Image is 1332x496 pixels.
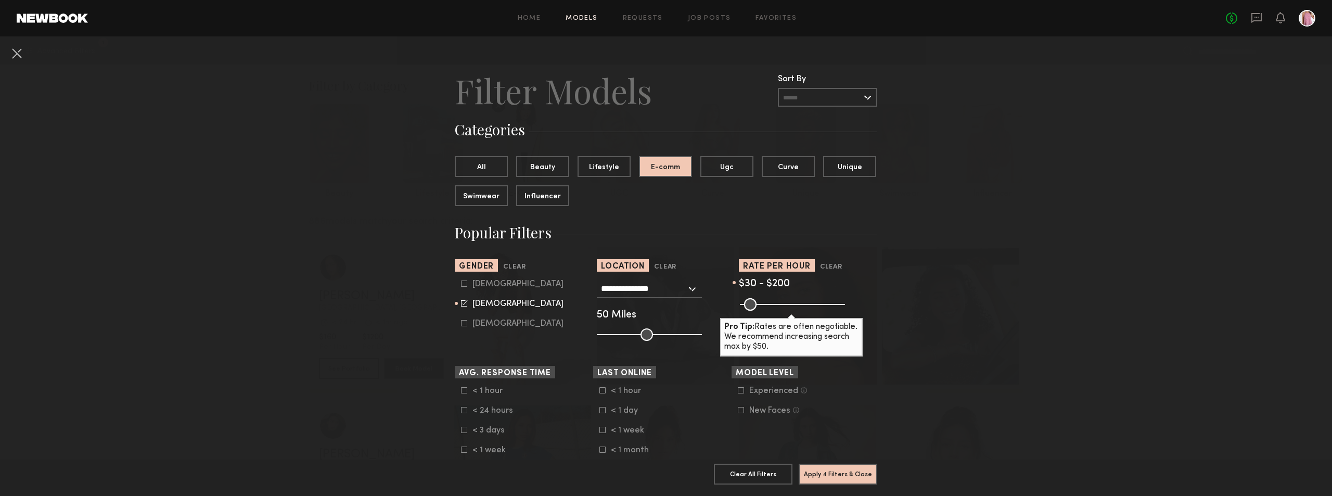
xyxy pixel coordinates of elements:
[823,156,876,177] button: Unique
[459,263,494,271] span: Gender
[8,45,25,61] button: Cancel
[739,279,790,289] span: $30 - $200
[749,388,798,394] div: Experienced
[455,156,508,177] button: All
[578,156,631,177] button: Lifestyle
[623,15,663,22] a: Requests
[518,15,541,22] a: Home
[472,301,563,307] div: [DEMOGRAPHIC_DATA]
[688,15,731,22] a: Job Posts
[611,408,651,414] div: < 1 day
[720,318,863,357] div: Rates are often negotiable. We recommend increasing search max by $50.
[455,185,508,206] button: Swimwear
[459,370,551,377] span: Avg. Response Time
[8,45,25,63] common-close-button: Cancel
[503,261,526,273] button: Clear
[601,263,645,271] span: Location
[472,427,513,434] div: < 3 days
[820,261,842,273] button: Clear
[755,15,797,22] a: Favorites
[654,261,676,273] button: Clear
[472,447,513,453] div: < 1 week
[472,281,563,287] div: [DEMOGRAPHIC_DATA]
[714,464,792,485] button: Clear All Filters
[455,70,652,111] h2: Filter Models
[472,408,513,414] div: < 24 hours
[749,408,790,414] div: New Faces
[597,311,735,320] div: 50 Miles
[611,427,651,434] div: < 1 week
[516,185,569,206] button: Influencer
[700,156,753,177] button: Ugc
[611,447,651,453] div: < 1 month
[743,263,811,271] span: Rate per Hour
[762,156,815,177] button: Curve
[566,15,597,22] a: Models
[778,75,877,84] div: Sort By
[472,321,563,327] div: [DEMOGRAPHIC_DATA]
[516,156,569,177] button: Beauty
[799,464,877,485] button: Apply 4 Filters & Close
[724,323,754,331] b: Pro Tip:
[472,388,513,394] div: < 1 hour
[639,156,692,177] button: E-comm
[736,370,794,377] span: Model Level
[611,388,651,394] div: < 1 hour
[597,370,652,377] span: Last Online
[455,120,877,139] h3: Categories
[455,223,877,243] h3: Popular Filters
